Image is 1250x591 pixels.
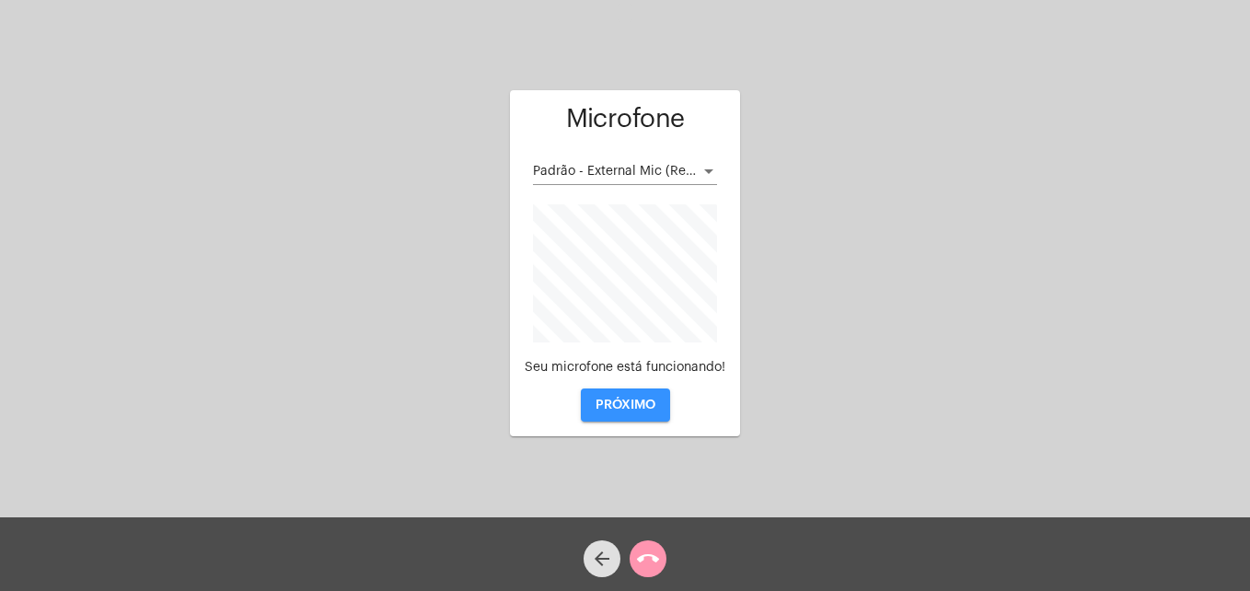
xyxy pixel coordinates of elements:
[591,548,613,570] mat-icon: arrow_back
[525,361,725,375] div: Seu microfone está funcionando!
[596,399,655,411] span: PRÓXIMO
[637,548,659,570] mat-icon: call_end
[525,105,725,133] h1: Microfone
[581,388,670,422] button: PRÓXIMO
[533,165,776,178] span: Padrão - External Mic (Realtek(R) Audio)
